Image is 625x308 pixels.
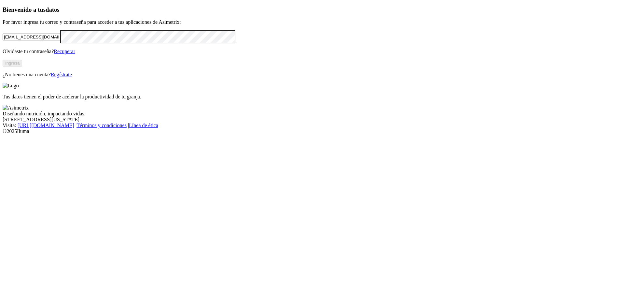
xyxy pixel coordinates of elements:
[76,123,127,128] a: Términos y condiciones
[3,60,22,66] button: Ingresa
[3,128,622,134] div: © 2025 Iluma
[54,49,75,54] a: Recuperar
[46,6,60,13] span: datos
[3,6,622,13] h3: Bienvenido a tus
[3,123,622,128] div: Visita : | |
[3,49,622,54] p: Olvidaste tu contraseña?
[129,123,158,128] a: Línea de ética
[18,123,74,128] a: [URL][DOMAIN_NAME]
[3,105,29,111] img: Asimetrix
[3,34,60,40] input: Tu correo
[3,94,622,100] p: Tus datos tienen el poder de acelerar la productividad de tu granja.
[3,111,622,117] div: Diseñando nutrición, impactando vidas.
[51,72,72,77] a: Regístrate
[3,19,622,25] p: Por favor ingresa tu correo y contraseña para acceder a tus aplicaciones de Asimetrix:
[3,117,622,123] div: [STREET_ADDRESS][US_STATE].
[3,72,622,78] p: ¿No tienes una cuenta?
[3,83,19,89] img: Logo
